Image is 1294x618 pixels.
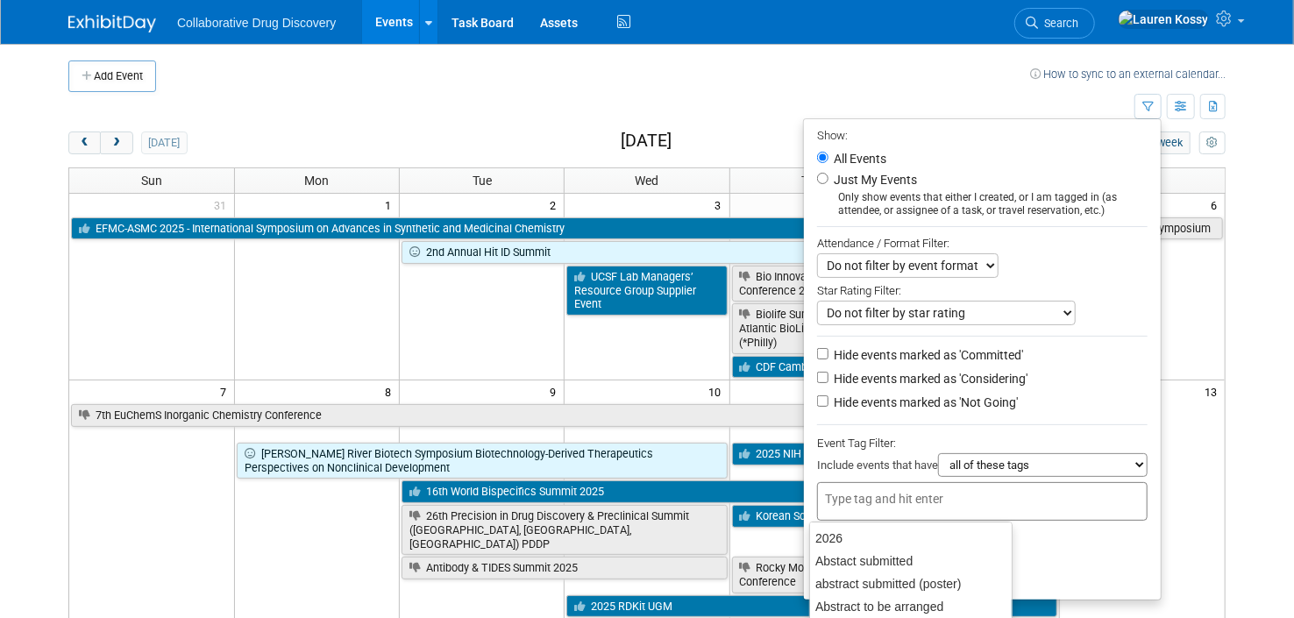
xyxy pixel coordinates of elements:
a: UCSF Lab Managers’ Resource Group Supplier Event [566,266,727,316]
div: Include events that have [817,453,1148,482]
a: 2nd Annual Hit ID Summit [402,241,892,264]
div: Show: [817,124,1148,146]
span: 6 [1209,194,1225,216]
a: [PERSON_NAME] River Biotech Symposium Biotechnology-Derived Therapeutics Perspectives on Nonclini... [237,443,728,479]
span: 1 [383,194,399,216]
a: Biolife Summit Mid-Atlantic BioLife Summit (*Philly) [732,303,892,353]
label: Just My Events [830,171,917,188]
div: Star Rating Filter: [817,278,1148,301]
label: All Events [830,153,886,165]
div: Event Tag Filter: [817,433,1148,453]
div: Abstract to be arranged [810,595,1011,618]
h2: [DATE] [621,131,672,151]
label: Hide events marked as 'Committed' [830,346,1023,364]
span: 3 [714,194,729,216]
button: Add Event [68,60,156,92]
img: ExhibitDay [68,15,156,32]
a: 2025 NIH Research Festival Vendor Exhibit [732,443,1058,465]
span: Tue [473,174,492,188]
span: 2 [548,194,564,216]
a: Rocky Mountain Life Sciences - Investor and Partnering Conference [732,557,1058,593]
a: 26th Precision in Drug Discovery & Preclinical Summit ([GEOGRAPHIC_DATA], [GEOGRAPHIC_DATA], [GEO... [402,505,728,555]
div: Attendance / Format Filter: [817,233,1148,253]
input: Type tag and hit enter [825,490,965,508]
label: Hide events marked as 'Not Going' [830,394,1018,411]
span: 8 [383,380,399,402]
span: 13 [1203,380,1225,402]
div: 2026 [810,527,1011,550]
span: Mon [304,174,329,188]
img: Lauren Kossy [1118,10,1209,29]
button: next [100,131,132,154]
button: myCustomButton [1199,131,1226,154]
a: EFMC-ASMC 2025 - International Symposium on Advances in Synthetic and Medicinal Chemistry [71,217,892,240]
a: How to sync to an external calendar... [1030,67,1226,81]
span: Search [1038,17,1078,30]
a: 7th EuChemS Inorganic Chemistry Conference [71,404,892,427]
button: [DATE] [141,131,188,154]
div: abstract submitted (poster) [810,572,1011,595]
span: 10 [707,380,729,402]
a: 16th World Bispecifics Summit 2025 [402,480,892,503]
a: 2025 RDKit UGM [566,595,1057,618]
i: Personalize Calendar [1206,138,1218,149]
a: CDF Cambridge [732,356,892,379]
div: Abstact submitted [810,550,1011,572]
a: Korean Society of Medicinal Chemistry Conference 2025 [732,505,1058,528]
span: 31 [212,194,234,216]
button: week [1150,131,1191,154]
span: Wed [635,174,658,188]
span: Collaborative Drug Discovery [177,16,336,30]
label: Hide events marked as 'Considering' [830,370,1027,387]
div: Only show events that either I created, or I am tagged in (as attendee, or assignee of a task, or... [817,191,1148,217]
span: 7 [218,380,234,402]
a: Search [1014,8,1095,39]
span: Sun [141,174,162,188]
a: Antibody & TIDES Summit 2025 [402,557,728,579]
a: Bio Innovation Conference 2025 [732,266,892,302]
span: Thu [801,174,822,188]
span: 9 [548,380,564,402]
button: prev [68,131,101,154]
